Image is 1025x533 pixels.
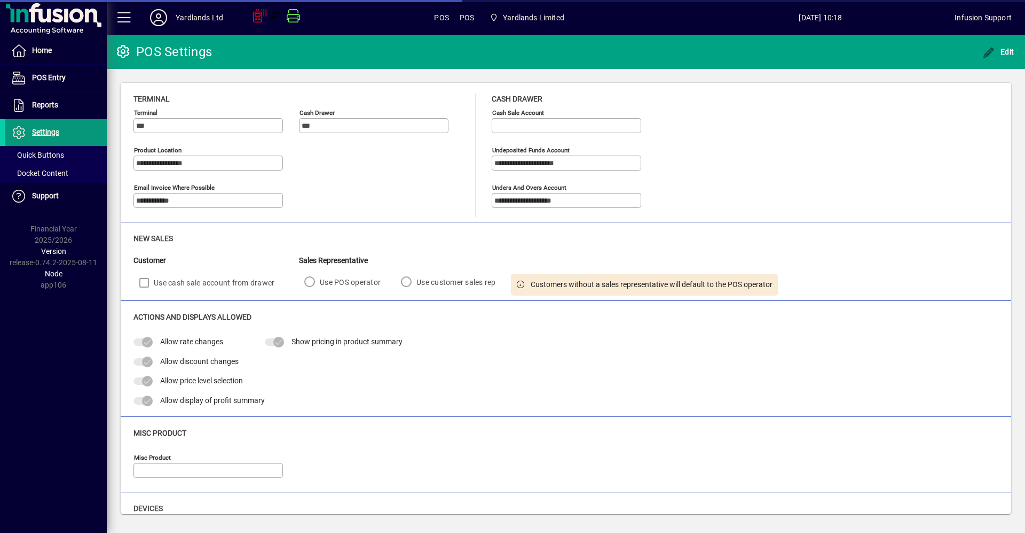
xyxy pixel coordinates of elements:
a: Docket Content [5,164,107,182]
a: POS Entry [5,65,107,91]
div: Sales Representative [299,255,778,266]
button: Profile [141,8,176,27]
span: Reports [32,101,58,109]
span: POS [434,9,449,26]
a: Support [5,183,107,210]
span: Allow price level selection [160,376,243,385]
span: Cash Drawer [492,95,542,103]
span: Yardlands Limited [485,8,569,27]
mat-label: Misc Product [134,454,171,461]
mat-label: Undeposited Funds Account [492,146,570,154]
a: Quick Buttons [5,146,107,164]
span: POS Entry [32,73,66,82]
span: Allow display of profit summary [160,396,265,405]
span: Docket Content [11,169,68,177]
span: POS [460,9,475,26]
span: New Sales [133,234,173,243]
mat-label: Product location [134,146,182,154]
div: Yardlands Ltd [176,9,223,26]
span: Support [32,191,59,200]
div: Infusion Support [955,9,1012,26]
span: Show pricing in product summary [291,337,403,346]
span: Yardlands Limited [503,9,564,26]
div: Customer [133,255,299,266]
span: [DATE] 10:18 [687,9,955,26]
mat-label: Cash sale account [492,109,544,117]
mat-label: Unders and Overs Account [492,184,566,191]
span: Terminal [133,95,170,103]
span: Settings [32,128,59,136]
mat-label: Email Invoice where possible [134,184,215,191]
a: Home [5,37,107,64]
span: Quick Buttons [11,151,64,159]
span: Customers without a sales representative will default to the POS operator [531,279,772,290]
span: Devices [133,504,163,513]
span: Edit [982,48,1014,56]
span: Version [41,247,66,256]
mat-label: Cash Drawer [299,109,335,117]
span: Allow rate changes [160,337,223,346]
div: POS Settings [115,43,212,60]
span: Node [45,269,62,278]
button: Edit [980,42,1017,61]
span: Home [32,46,52,55]
a: Reports [5,92,107,119]
span: Actions and Displays Allowed [133,313,251,321]
mat-label: Terminal [134,109,157,117]
span: Allow discount changes [160,357,239,366]
span: Misc Product [133,429,186,437]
